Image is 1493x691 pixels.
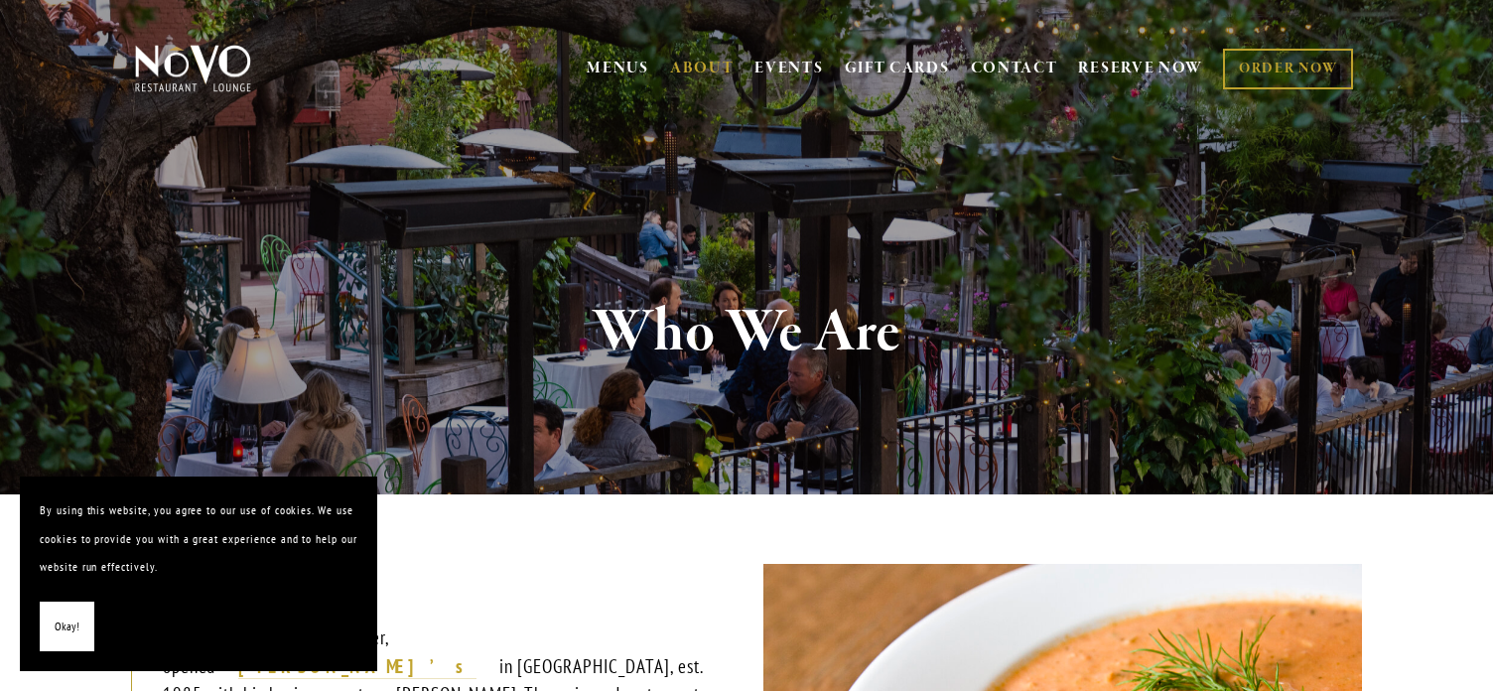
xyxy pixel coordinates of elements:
span: Okay! [55,613,79,641]
a: EVENTS [754,59,823,78]
a: ORDER NOW [1223,49,1353,89]
p: By using this website, you agree to our use of cookies. We use cookies to provide you with a grea... [40,496,357,582]
a: GIFT CARDS [845,50,950,87]
a: RESERVE NOW [1078,50,1203,87]
button: Okay! [40,602,94,652]
a: MENUS [587,59,649,78]
strong: Who We Are [593,295,900,370]
strong: [PERSON_NAME]’s [238,654,475,678]
img: Novo Restaurant &amp; Lounge [131,44,255,93]
a: ABOUT [670,59,735,78]
a: CONTACT [971,50,1058,87]
section: Cookie banner [20,477,377,671]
